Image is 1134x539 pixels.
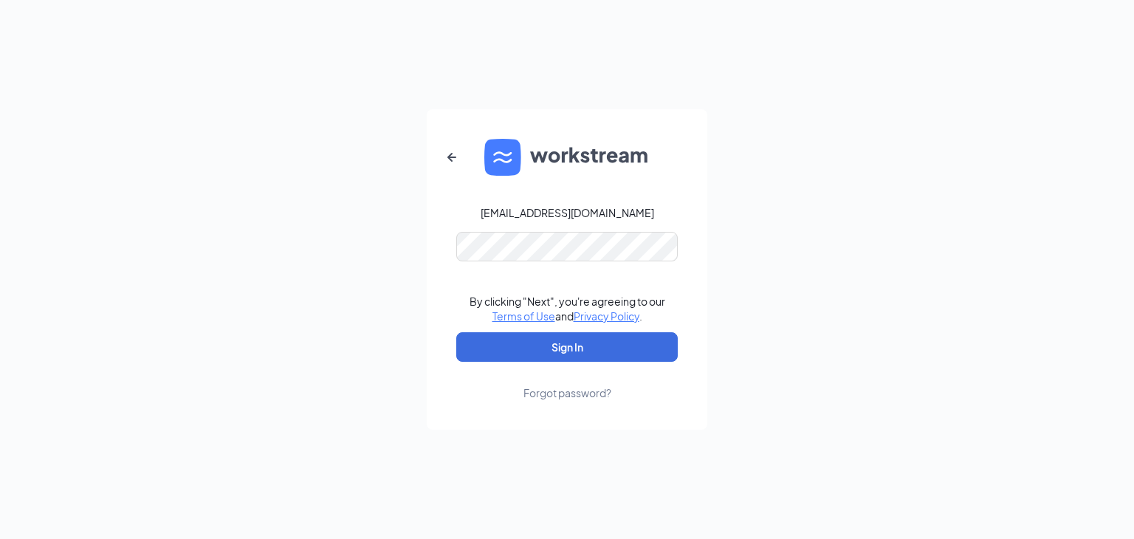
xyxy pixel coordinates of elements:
[470,294,665,323] div: By clicking "Next", you're agreeing to our and .
[434,140,470,175] button: ArrowLeftNew
[456,332,678,362] button: Sign In
[523,362,611,400] a: Forgot password?
[443,148,461,166] svg: ArrowLeftNew
[574,309,639,323] a: Privacy Policy
[484,139,650,176] img: WS logo and Workstream text
[481,205,654,220] div: [EMAIL_ADDRESS][DOMAIN_NAME]
[492,309,555,323] a: Terms of Use
[523,385,611,400] div: Forgot password?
